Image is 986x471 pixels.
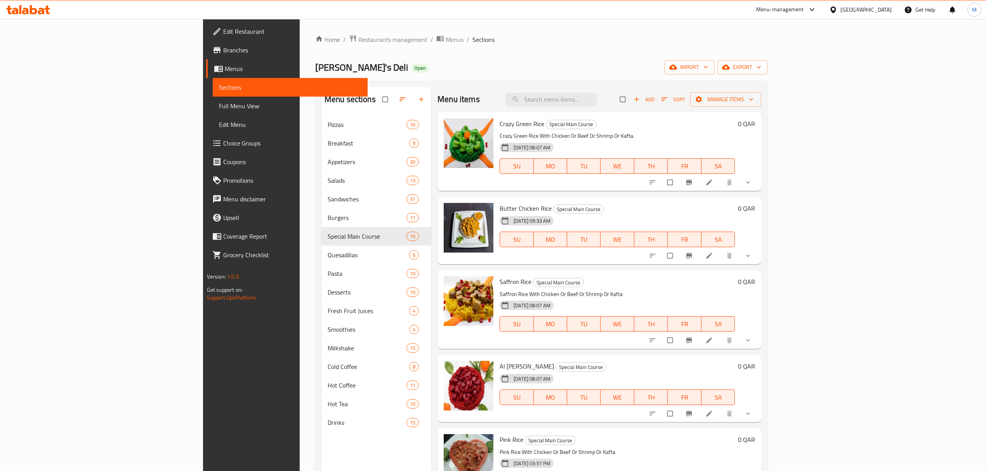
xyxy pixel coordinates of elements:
[601,232,634,247] button: WE
[409,250,419,260] div: items
[328,139,409,148] span: Breakfast
[407,233,418,240] span: 15
[644,247,663,264] button: sort-choices
[668,316,701,332] button: FR
[321,283,431,301] div: Desserts10
[328,418,406,427] span: Drinks
[407,400,418,408] span: 10
[724,62,761,72] span: export
[671,319,698,330] span: FR
[644,174,663,191] button: sort-choices
[328,232,406,241] div: Special Main Course
[407,419,418,426] span: 15
[744,252,752,260] svg: Show Choices
[505,93,597,106] input: search
[705,161,732,172] span: SA
[634,316,668,332] button: TH
[537,161,564,172] span: MO
[328,213,406,222] span: Burgers
[570,392,597,403] span: TU
[567,390,601,405] button: TU
[634,232,668,247] button: TH
[436,35,463,45] a: Menus
[701,158,735,174] button: SA
[328,381,406,390] span: Hot Coffee
[567,316,601,332] button: TU
[406,381,419,390] div: items
[637,319,665,330] span: TH
[739,332,758,349] button: show more
[634,390,668,405] button: TH
[409,306,419,315] div: items
[431,35,433,44] li: /
[744,336,752,344] svg: Show Choices
[533,278,584,287] div: Special Main Course
[321,152,431,171] div: Appetizers30
[701,390,735,405] button: SA
[407,382,418,389] span: 11
[223,157,361,166] span: Coupons
[207,285,243,295] span: Get support on:
[328,269,406,278] div: Pasta
[406,176,419,185] div: items
[503,161,530,172] span: SU
[410,307,418,315] span: 4
[407,214,418,222] span: 11
[213,97,368,115] a: Full Menu View
[223,232,361,241] span: Coverage Report
[206,41,368,59] a: Branches
[321,246,431,264] div: Quesadillas6
[406,287,419,297] div: items
[660,94,687,106] button: Sort
[321,112,431,435] nav: Menu sections
[321,264,431,283] div: Pasta10
[510,460,554,467] span: [DATE] 03:51 PM
[500,203,552,214] span: Butter Chicken Rice
[206,227,368,246] a: Coverage Report
[407,289,418,296] span: 10
[510,375,554,383] span: [DATE] 08:07 AM
[567,232,601,247] button: TU
[525,436,576,445] div: Special Main Course
[634,95,654,104] span: Add
[394,91,413,108] span: Sort sections
[656,94,690,106] span: Sort items
[213,115,368,134] a: Edit Menu
[644,332,663,349] button: sort-choices
[500,360,554,372] span: Al [PERSON_NAME]
[206,246,368,264] a: Grocery Checklist
[227,272,239,282] span: 1.0.0
[721,247,739,264] button: delete
[671,234,698,245] span: FR
[406,157,419,166] div: items
[601,158,634,174] button: WE
[668,390,701,405] button: FR
[705,319,732,330] span: SA
[321,376,431,395] div: Hot Coffee11
[534,232,567,247] button: MO
[315,35,767,45] nav: breadcrumb
[601,390,634,405] button: WE
[328,287,406,297] span: Desserts
[738,203,755,214] h6: 0 QAR
[407,177,418,184] span: 13
[500,276,531,287] span: Saffron Rice
[328,343,406,353] div: Milkshake
[604,161,631,172] span: WE
[206,171,368,190] a: Promotions
[207,293,256,303] a: Support.OpsPlatform
[219,101,361,111] span: Full Menu View
[328,306,409,315] span: Fresh Fruit Juices
[663,175,679,190] span: Select to update
[701,232,735,247] button: SA
[554,205,604,214] span: Special Main Course
[328,157,406,166] span: Appetizers
[407,196,418,203] span: 31
[328,325,409,334] span: Smoothies
[328,194,406,204] span: Sandwiches
[472,35,495,44] span: Sections
[437,94,480,105] h2: Menu items
[409,325,419,334] div: items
